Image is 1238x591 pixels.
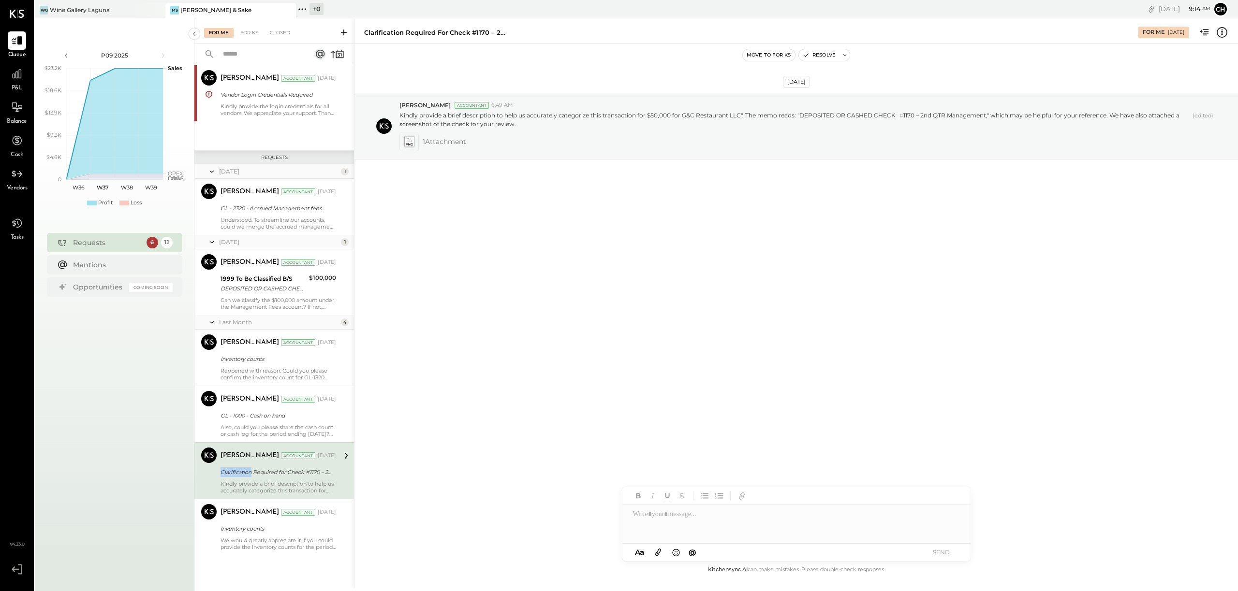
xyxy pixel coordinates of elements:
span: a [640,548,644,557]
span: Cash [11,151,23,159]
text: $13.9K [45,109,61,116]
a: P&L [0,65,33,93]
p: Kindly provide a brief description to help us accurately categorize this transaction for $50,000 ... [399,111,1189,128]
div: [PERSON_NAME] [221,187,279,197]
div: [DATE] [318,339,336,346]
span: # [899,112,903,119]
div: Understood. To streamline our accounts, could we merge the accrued management fee account with th... [221,216,336,230]
div: 4 [341,318,349,326]
div: [DATE] [318,452,336,460]
span: Tasks [11,233,24,242]
span: Vendors [7,184,28,193]
div: Last Month [219,318,339,326]
div: 1 [341,238,349,246]
div: GL - 1000 - Cash on hand [221,411,333,420]
div: Inventory counts [221,524,333,533]
text: $4.6K [46,154,61,160]
div: For KS [236,28,263,38]
span: 6:49 AM [491,101,513,109]
div: Inventory counts [221,354,333,364]
text: W38 [120,184,133,191]
div: Mentions [73,260,168,270]
div: Accountant [281,259,315,266]
button: Move to for ks [743,49,795,61]
text: $18.6K [44,87,61,94]
div: Accountant [455,102,489,109]
div: [DATE] [318,74,336,82]
div: [DATE] [318,259,336,266]
span: (edited) [1193,112,1213,128]
div: copy link [1147,4,1156,14]
div: Accountant [281,452,315,459]
div: [DATE] [219,167,339,175]
div: 1 [341,168,349,175]
text: W36 [72,184,84,191]
div: Closed [265,28,295,38]
button: Add URL [736,490,748,502]
div: GL - 2320 - Accrued Management fees [221,203,333,213]
span: Queue [8,51,26,59]
div: Accountant [281,396,315,403]
text: $9.3K [47,131,61,138]
text: OPEX [168,170,183,177]
div: Accountant [281,75,315,82]
button: ch [1213,1,1228,17]
button: Italic [647,490,659,502]
button: Ordered List [713,490,725,502]
div: Accountant [281,188,315,195]
button: Aa [632,547,648,558]
div: [PERSON_NAME] [221,258,279,267]
span: Balance [7,117,27,126]
button: Resolve [799,49,840,61]
a: Tasks [0,214,33,242]
span: 1 Attachment [423,132,466,151]
div: Loss [131,199,142,207]
div: [PERSON_NAME] [221,338,279,347]
div: Accountant [281,509,315,516]
div: [DATE] [783,76,810,88]
button: Underline [661,490,674,502]
div: [PERSON_NAME] [221,451,279,461]
text: W39 [145,184,157,191]
div: Requests [199,154,349,161]
a: Queue [0,31,33,59]
text: 0 [58,176,61,183]
span: P&L [12,84,23,93]
div: [DATE] [318,395,336,403]
span: [PERSON_NAME] [399,101,451,109]
text: $23.2K [44,65,61,72]
div: Wine Gallery Laguna [50,6,110,14]
div: Can we classify the $100,000 amount under the Management Fees account? If not, could you please c... [221,297,336,310]
div: MS [170,6,179,14]
div: [PERSON_NAME] & Sake [180,6,251,14]
div: For Me [1143,29,1164,36]
a: Cash [0,131,33,159]
a: Balance [0,98,33,126]
a: Vendors [0,165,33,193]
div: Kindly provide the login credentials for all vendors. We appreciate your support. Thank you! [221,103,336,116]
div: [PERSON_NAME] [221,507,279,517]
div: 6 [147,237,158,248]
div: Reopened with reason: Could you please confirm the inventory count for GL-1320 (Wine) as $44,225.15? [221,367,336,381]
div: P09 2025 [74,51,156,59]
text: Occu... [168,175,184,182]
div: WG [40,6,48,14]
div: [PERSON_NAME] [221,73,279,83]
div: [DATE] [1159,4,1210,14]
button: @ [686,546,699,558]
button: Unordered List [698,490,711,502]
text: W37 [96,184,108,191]
div: Coming Soon [129,283,173,292]
div: [DATE] [318,508,336,516]
div: Clarification Required for Check #1170 – 2nd QTR Management [221,467,333,477]
div: Kindly provide a brief description to help us accurately categorize this transaction for $50,000 ... [221,480,336,494]
div: [DATE] [1168,29,1184,36]
div: Clarification Required for Check #1170 – 2nd QTR Management [364,28,509,37]
div: For Me [204,28,234,38]
div: + 0 [309,3,324,15]
button: Strikethrough [676,490,688,502]
button: SEND [922,546,961,559]
div: Also, could you please share the cash count or cash log for the period ending [DATE]? This will h... [221,424,336,437]
text: Sales [168,65,182,72]
div: [DATE] [318,188,336,196]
